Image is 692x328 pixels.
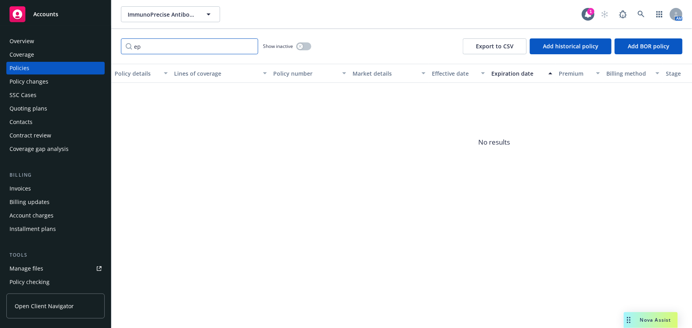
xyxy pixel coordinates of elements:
[6,116,105,128] a: Contacts
[10,143,69,155] div: Coverage gap analysis
[6,143,105,155] a: Coverage gap analysis
[559,69,591,78] div: Premium
[6,48,105,61] a: Coverage
[6,35,105,48] a: Overview
[587,8,594,15] div: 1
[128,10,196,19] span: ImmunoPrecise Antibodies
[10,129,51,142] div: Contract review
[624,312,634,328] div: Drag to move
[33,11,58,17] span: Accounts
[10,276,50,288] div: Policy checking
[640,317,671,323] span: Nova Assist
[6,171,105,179] div: Billing
[121,38,258,54] input: Filter by keyword...
[6,3,105,25] a: Accounts
[10,48,34,61] div: Coverage
[628,42,669,50] span: Add BOR policy
[10,182,31,195] div: Invoices
[10,196,50,208] div: Billing updates
[10,262,43,275] div: Manage files
[624,312,678,328] button: Nova Assist
[633,6,649,22] a: Search
[111,64,171,83] button: Policy details
[121,6,220,22] button: ImmunoPrecise Antibodies
[10,75,48,88] div: Policy changes
[652,6,667,22] a: Switch app
[10,35,34,48] div: Overview
[10,223,56,235] div: Installment plans
[263,43,293,50] span: Show inactive
[6,276,105,288] a: Policy checking
[432,69,476,78] div: Effective date
[6,223,105,235] a: Installment plans
[10,116,33,128] div: Contacts
[353,69,417,78] div: Market details
[115,69,159,78] div: Policy details
[349,64,429,83] button: Market details
[174,69,258,78] div: Lines of coverage
[543,42,598,50] span: Add historical policy
[15,302,74,310] span: Open Client Navigator
[491,69,544,78] div: Expiration date
[615,6,631,22] a: Report a Bug
[429,64,488,83] button: Effective date
[6,196,105,208] a: Billing updates
[171,64,270,83] button: Lines of coverage
[488,64,556,83] button: Expiration date
[6,251,105,259] div: Tools
[6,209,105,222] a: Account charges
[10,102,47,115] div: Quoting plans
[10,209,54,222] div: Account charges
[463,38,527,54] button: Export to CSV
[6,182,105,195] a: Invoices
[6,129,105,142] a: Contract review
[273,69,337,78] div: Policy number
[10,62,29,74] div: Policies
[270,64,349,83] button: Policy number
[597,6,613,22] a: Start snowing
[666,69,690,78] div: Stage
[476,42,514,50] span: Export to CSV
[603,64,663,83] button: Billing method
[530,38,611,54] button: Add historical policy
[606,69,651,78] div: Billing method
[6,102,105,115] a: Quoting plans
[556,64,603,83] button: Premium
[6,75,105,88] a: Policy changes
[10,89,36,101] div: SSC Cases
[615,38,682,54] button: Add BOR policy
[6,62,105,74] a: Policies
[6,89,105,101] a: SSC Cases
[6,262,105,275] a: Manage files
